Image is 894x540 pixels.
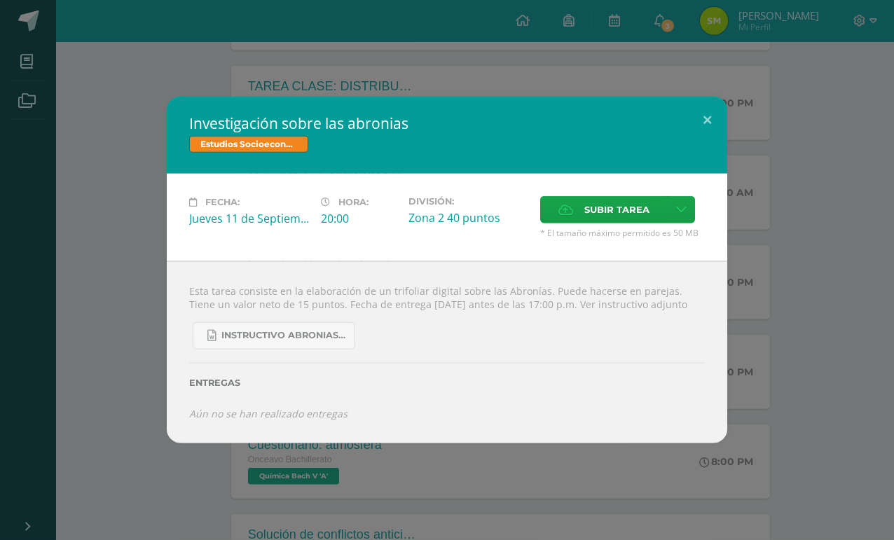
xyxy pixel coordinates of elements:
span: Estudios Socioeconómicos Bach V [189,136,308,153]
button: Close (Esc) [687,97,727,144]
span: Subir tarea [584,197,649,223]
div: Esta tarea consiste en la elaboración de un trifoliar digital sobre las Abronías. Puede hacerse e... [167,261,727,443]
div: Zona 2 40 puntos [408,210,529,226]
span: Hora: [338,197,369,207]
label: Entregas [189,378,705,388]
span: Fecha: [205,197,240,207]
div: 20:00 [321,211,397,226]
a: Instructivo abronias 2025.docx [193,322,355,349]
h2: Investigación sobre las abronias [189,113,705,133]
i: Aún no se han realizado entregas [189,407,348,420]
div: Jueves 11 de Septiembre [189,211,310,226]
span: Instructivo abronias 2025.docx [221,330,348,341]
label: División: [408,196,529,207]
span: * El tamaño máximo permitido es 50 MB [540,227,705,239]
